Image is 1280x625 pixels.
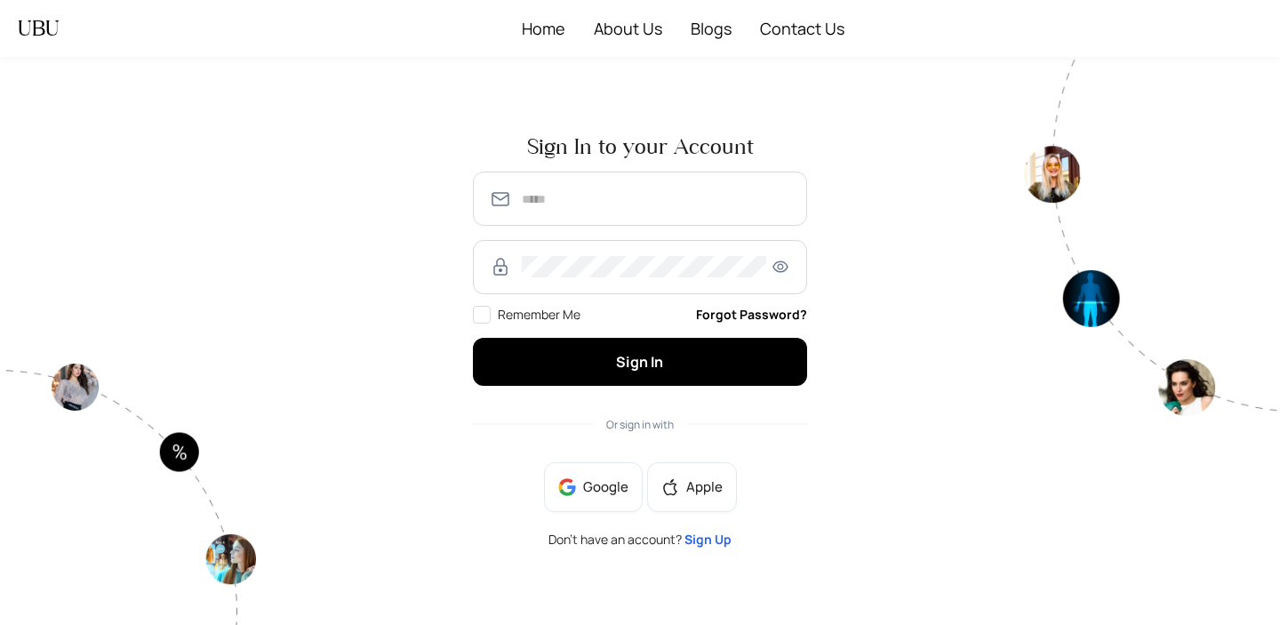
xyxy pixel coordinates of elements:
span: Remember Me [498,306,580,323]
button: appleApple [647,462,737,512]
span: eye [770,259,791,275]
span: Google [583,477,628,497]
img: RzWbU6KsXbv8M5bTtlu7p38kHlzSfb4MlcTUAAAAASUVORK5CYII= [490,256,511,277]
span: Or sign in with [606,417,674,432]
span: Sign In [616,352,663,372]
a: Forgot Password? [696,305,807,325]
button: Google [544,462,643,512]
button: Sign In [473,338,807,385]
span: Sign In to your Account [473,136,807,157]
img: google-BnAmSPDJ.png [558,478,576,496]
span: Don’t have an account? [548,533,732,546]
a: Sign Up [684,531,732,548]
span: Apple [686,477,723,497]
img: authpagecirlce2-Tt0rwQ38.png [1024,57,1280,416]
span: apple [661,478,679,496]
img: SmmOVPU3il4LzjOz1YszJ8A9TzvK+6qU9RAAAAAElFTkSuQmCC [490,188,511,210]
